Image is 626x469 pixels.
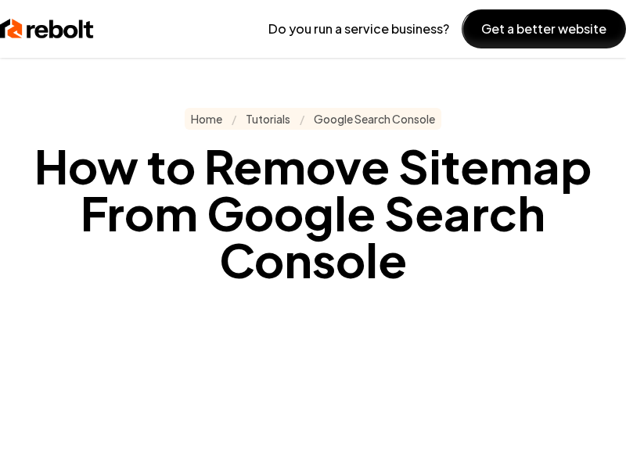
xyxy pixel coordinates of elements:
h1: How to Remove Sitemap From Google Search Console [13,142,613,283]
a: Tutorials [246,111,290,127]
span: / [300,111,304,127]
span: / [232,111,236,127]
button: Get a better website [462,9,626,48]
p: Do you run a service business? [268,20,449,38]
a: Google Search Console [314,111,435,127]
a: Home [191,111,222,127]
